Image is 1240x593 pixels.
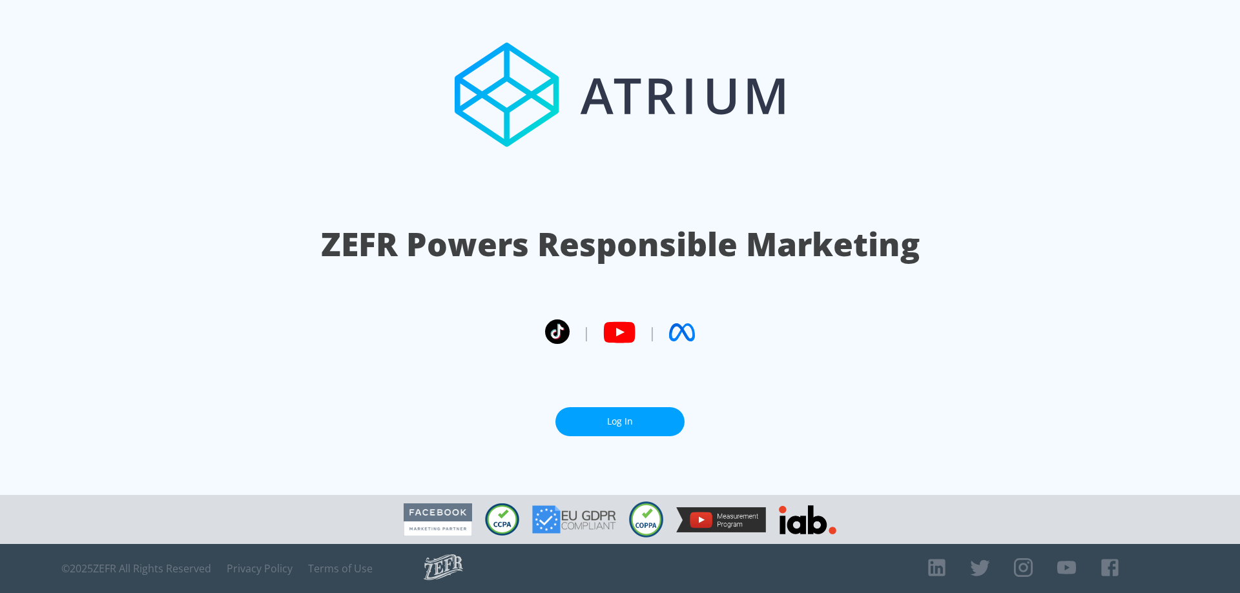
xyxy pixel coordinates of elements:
a: Terms of Use [308,562,373,575]
img: COPPA Compliant [629,501,663,538]
img: IAB [779,505,836,534]
h1: ZEFR Powers Responsible Marketing [321,222,920,266]
img: YouTube Measurement Program [676,507,766,532]
a: Log In [555,407,685,436]
span: | [648,323,656,342]
a: Privacy Policy [227,562,293,575]
img: Facebook Marketing Partner [404,503,472,536]
span: | [583,323,590,342]
span: © 2025 ZEFR All Rights Reserved [61,562,211,575]
img: CCPA Compliant [485,503,519,536]
img: GDPR Compliant [532,505,616,534]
